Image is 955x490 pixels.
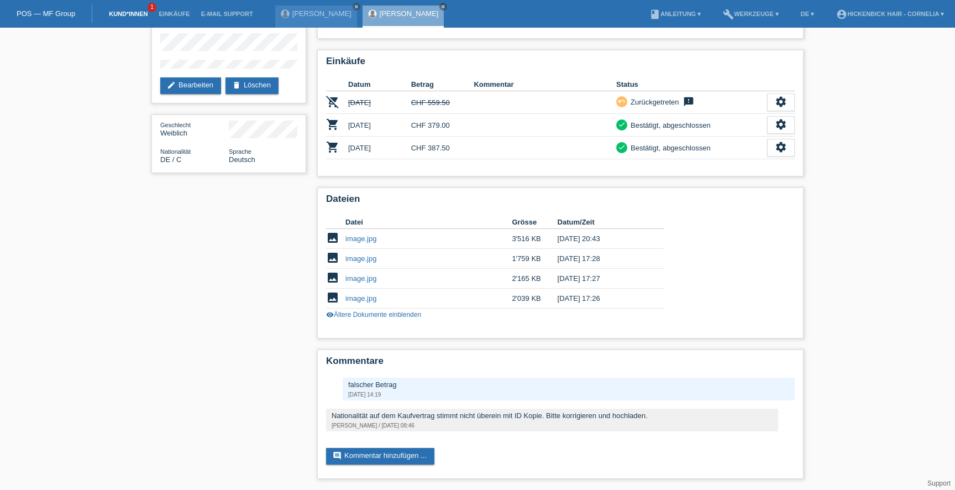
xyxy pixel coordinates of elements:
[326,56,795,72] h2: Einkäufe
[232,81,241,90] i: delete
[160,148,191,155] span: Nationalität
[196,11,259,17] a: E-Mail Support
[411,78,474,91] th: Betrag
[440,4,446,9] i: close
[17,9,75,18] a: POS — MF Group
[148,3,156,12] span: 1
[326,194,795,210] h2: Dateien
[558,229,648,249] td: [DATE] 20:43
[326,231,339,244] i: image
[354,4,359,9] i: close
[225,77,279,94] a: deleteLöschen
[558,289,648,309] td: [DATE] 17:26
[160,77,221,94] a: editBearbeiten
[153,11,195,17] a: Einkäufe
[326,356,795,372] h2: Kommentare
[618,121,626,128] i: check
[348,380,789,389] div: falscher Betrag
[775,118,787,131] i: settings
[345,234,376,243] a: image.jpg
[616,78,767,91] th: Status
[326,271,339,284] i: image
[332,423,773,429] div: [PERSON_NAME] / [DATE] 08:46
[558,269,648,289] td: [DATE] 17:27
[348,114,411,137] td: [DATE]
[627,142,711,154] div: Bestätigt, abgeschlossen
[229,148,251,155] span: Sprache
[775,141,787,153] i: settings
[831,11,949,17] a: account_circleHickenbick Hair - Cornelia ▾
[345,274,376,283] a: image.jpg
[348,91,411,114] td: [DATE]
[103,11,153,17] a: Kund*innen
[345,294,376,303] a: image.jpg
[229,155,255,164] span: Deutsch
[927,479,951,487] a: Support
[411,137,474,159] td: CHF 387.50
[353,3,360,11] a: close
[474,78,616,91] th: Kommentar
[348,78,411,91] th: Datum
[326,118,339,131] i: POSP00014375
[333,451,342,460] i: comment
[649,9,660,20] i: book
[512,289,557,309] td: 2'039 KB
[332,411,773,420] div: Nationalität auf dem Kaufvertrag stimmt nicht überein mit ID Kopie. Bitte korrigieren und hochladen.
[512,269,557,289] td: 2'165 KB
[618,143,626,151] i: check
[411,91,474,114] td: CHF 559.50
[717,11,784,17] a: buildWerkzeuge ▾
[558,216,648,229] th: Datum/Zeit
[345,216,512,229] th: Datei
[326,291,339,304] i: image
[160,121,229,137] div: Weiblich
[775,96,787,108] i: settings
[292,9,351,18] a: [PERSON_NAME]
[512,216,557,229] th: Grösse
[326,140,339,154] i: POSP00027685
[439,3,447,11] a: close
[326,251,339,264] i: image
[618,97,626,105] i: undo
[512,249,557,269] td: 1'759 KB
[836,9,847,20] i: account_circle
[627,119,711,131] div: Bestätigt, abgeschlossen
[326,311,334,319] i: visibility
[160,122,191,128] span: Geschlecht
[682,96,695,107] i: feedback
[348,137,411,159] td: [DATE]
[644,11,706,17] a: bookAnleitung ▾
[326,448,434,465] a: commentKommentar hinzufügen ...
[627,96,679,108] div: Zurückgetreten
[411,114,474,137] td: CHF 379.00
[795,11,820,17] a: DE ▾
[326,311,421,319] a: visibilityÄltere Dokumente einblenden
[558,249,648,269] td: [DATE] 17:28
[160,155,181,164] span: Deutschland / C / 01.08.2007
[512,229,557,249] td: 3'516 KB
[167,81,176,90] i: edit
[380,9,439,18] a: [PERSON_NAME]
[723,9,734,20] i: build
[345,254,376,263] a: image.jpg
[326,95,339,108] i: POSP00014374
[348,392,789,398] div: [DATE] 14:19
